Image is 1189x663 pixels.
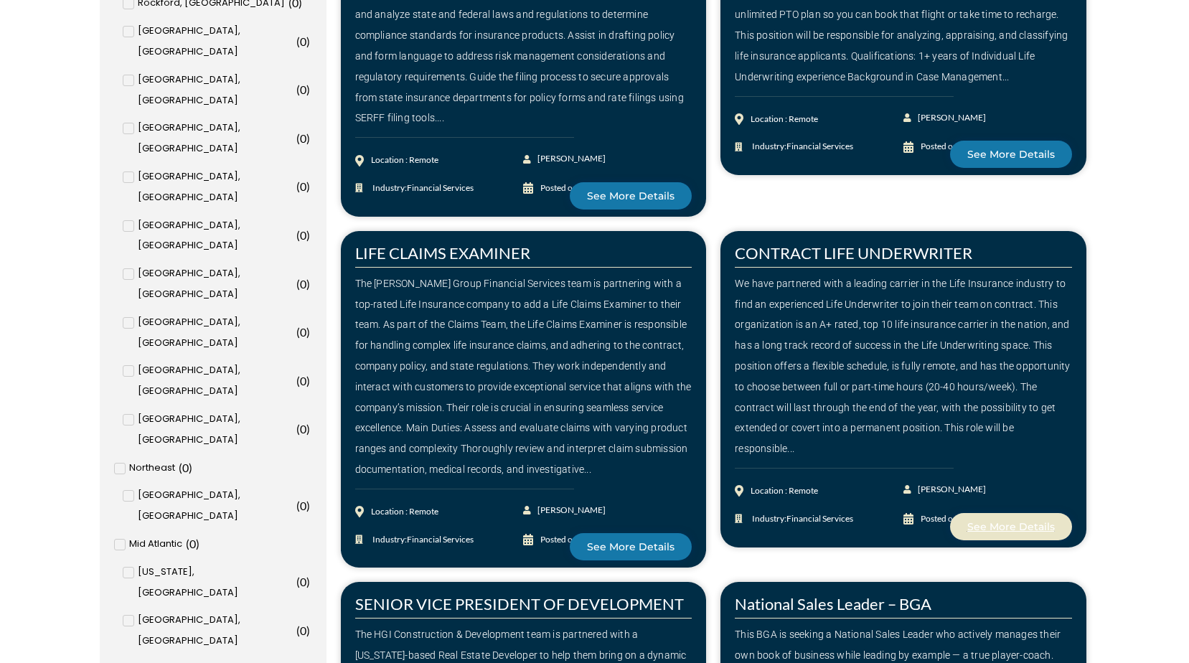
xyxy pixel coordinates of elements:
[587,191,675,201] span: See More Details
[950,141,1072,168] a: See More Details
[751,481,818,502] div: Location : Remote
[306,422,310,436] span: )
[355,243,530,263] a: LIFE CLAIMS EXAMINER
[735,594,931,613] a: National Sales Leader – BGA
[189,461,192,474] span: )
[138,263,293,305] span: [GEOGRAPHIC_DATA], [GEOGRAPHIC_DATA]
[967,149,1055,159] span: See More Details
[138,166,293,208] span: [GEOGRAPHIC_DATA], [GEOGRAPHIC_DATA]
[523,500,607,521] a: [PERSON_NAME]
[138,610,293,652] span: [GEOGRAPHIC_DATA], [GEOGRAPHIC_DATA]
[306,374,310,387] span: )
[355,273,692,480] div: The [PERSON_NAME] Group Financial Services team is partnering with a top-rated Life Insurance com...
[182,461,189,474] span: 0
[296,422,300,436] span: (
[179,461,182,474] span: (
[129,458,175,479] span: Northeast
[138,360,293,402] span: [GEOGRAPHIC_DATA], [GEOGRAPHIC_DATA]
[296,228,300,242] span: (
[138,21,293,62] span: [GEOGRAPHIC_DATA], [GEOGRAPHIC_DATA]
[296,179,300,193] span: (
[300,131,306,145] span: 0
[903,479,987,500] a: [PERSON_NAME]
[300,83,306,96] span: 0
[296,277,300,291] span: (
[296,575,300,588] span: (
[138,409,293,451] span: [GEOGRAPHIC_DATA], [GEOGRAPHIC_DATA]
[914,479,986,500] span: [PERSON_NAME]
[306,34,310,48] span: )
[306,624,310,637] span: )
[306,325,310,339] span: )
[300,422,306,436] span: 0
[570,533,692,560] a: See More Details
[138,118,293,159] span: [GEOGRAPHIC_DATA], [GEOGRAPHIC_DATA]
[371,502,438,522] div: Location : Remote
[306,499,310,512] span: )
[751,109,818,130] div: Location : Remote
[950,513,1072,540] a: See More Details
[300,499,306,512] span: 0
[587,542,675,552] span: See More Details
[296,374,300,387] span: (
[903,108,987,128] a: [PERSON_NAME]
[371,150,438,171] div: Location : Remote
[138,312,293,354] span: [GEOGRAPHIC_DATA], [GEOGRAPHIC_DATA]
[300,575,306,588] span: 0
[296,325,300,339] span: (
[306,277,310,291] span: )
[138,562,293,603] span: [US_STATE], [GEOGRAPHIC_DATA]
[914,108,986,128] span: [PERSON_NAME]
[300,624,306,637] span: 0
[306,83,310,96] span: )
[735,273,1072,459] div: We have partnered with a leading carrier in the Life Insurance industry to find an experienced Li...
[296,131,300,145] span: (
[534,500,606,521] span: [PERSON_NAME]
[735,243,972,263] a: CONTRACT LIFE UNDERWRITER
[523,149,607,169] a: [PERSON_NAME]
[300,325,306,339] span: 0
[306,179,310,193] span: )
[300,179,306,193] span: 0
[306,131,310,145] span: )
[355,594,684,613] a: SENIOR VICE PRESIDENT OF DEVELOPMENT
[296,499,300,512] span: (
[306,575,310,588] span: )
[296,83,300,96] span: (
[967,522,1055,532] span: See More Details
[300,277,306,291] span: 0
[129,534,182,555] span: Mid Atlantic
[296,34,300,48] span: (
[138,70,293,111] span: [GEOGRAPHIC_DATA], [GEOGRAPHIC_DATA]
[296,624,300,637] span: (
[138,485,293,527] span: [GEOGRAPHIC_DATA], [GEOGRAPHIC_DATA]
[306,228,310,242] span: )
[300,228,306,242] span: 0
[138,215,293,257] span: [GEOGRAPHIC_DATA], [GEOGRAPHIC_DATA]
[186,537,189,550] span: (
[570,182,692,210] a: See More Details
[300,34,306,48] span: 0
[189,537,196,550] span: 0
[534,149,606,169] span: [PERSON_NAME]
[196,537,199,550] span: )
[300,374,306,387] span: 0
